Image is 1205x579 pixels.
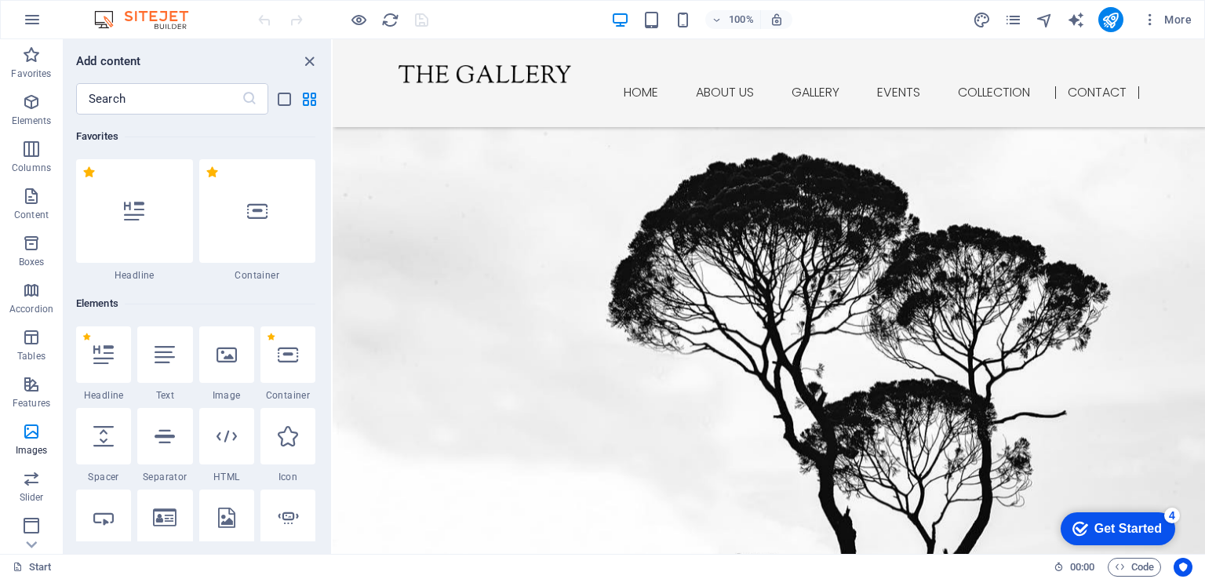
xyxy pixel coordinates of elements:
[16,444,48,457] p: Images
[1004,11,1022,29] i: Pages (Ctrl+Alt+S)
[333,39,1205,554] iframe: To enrich screen reader interactions, please activate Accessibility in Grammarly extension settings
[76,294,315,313] h6: Elements
[973,10,992,29] button: design
[199,408,254,483] div: HTML
[260,408,315,483] div: Icon
[1136,7,1198,32] button: More
[76,326,131,402] div: Headline
[76,127,315,146] h6: Favorites
[82,333,91,341] span: Remove from favorites
[199,326,254,402] div: Image
[76,52,141,71] h6: Add content
[76,83,242,115] input: Search
[19,256,45,268] p: Boxes
[199,159,316,282] div: Container
[17,350,46,362] p: Tables
[46,17,114,31] div: Get Started
[199,389,254,402] span: Image
[137,408,192,483] div: Separator
[76,389,131,402] span: Headline
[76,269,193,282] span: Headline
[1174,558,1192,577] button: Usercentrics
[260,471,315,483] span: Icon
[137,326,192,402] div: Text
[12,115,52,127] p: Elements
[260,389,315,402] span: Container
[1004,10,1023,29] button: pages
[11,67,51,80] p: Favorites
[13,397,50,410] p: Features
[137,389,192,402] span: Text
[14,209,49,221] p: Content
[13,558,52,577] a: Click to cancel selection. Double-click to open Pages
[1101,11,1119,29] i: Publish
[116,3,132,19] div: 4
[267,333,275,341] span: Remove from favorites
[1142,12,1192,27] span: More
[76,408,131,483] div: Spacer
[82,166,96,179] span: Remove from favorites
[1070,558,1094,577] span: 00 00
[206,166,219,179] span: Remove from favorites
[300,52,319,71] button: close panel
[1036,11,1054,29] i: Navigator
[76,471,131,483] span: Spacer
[1098,7,1123,32] button: publish
[1054,558,1095,577] h6: Session time
[13,8,127,41] div: Get Started 4 items remaining, 20% complete
[20,491,44,504] p: Slider
[1067,10,1086,29] button: text_generator
[1067,11,1085,29] i: AI Writer
[199,471,254,483] span: HTML
[9,303,53,315] p: Accordion
[300,89,319,108] button: grid-view
[260,326,315,402] div: Container
[275,89,293,108] button: list-view
[973,11,991,29] i: Design (Ctrl+Alt+Y)
[1081,561,1083,573] span: :
[1108,558,1161,577] button: Code
[1036,10,1054,29] button: navigator
[12,162,51,174] p: Columns
[137,471,192,483] span: Separator
[76,159,193,282] div: Headline
[1115,558,1154,577] span: Code
[199,269,316,282] span: Container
